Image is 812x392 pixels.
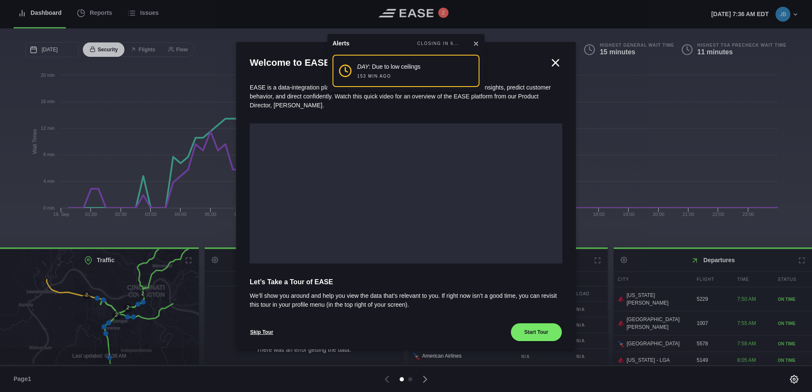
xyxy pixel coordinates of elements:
[250,277,562,287] span: Let’s Take a Tour of EASE
[333,39,350,48] div: Alerts
[250,56,549,70] h2: Welcome to EASE!
[14,375,35,384] span: Page 1
[417,40,459,47] div: CLOSING IN 6...
[357,63,369,70] em: DAY
[357,73,391,79] div: 153 MIN AGO
[357,62,420,71] div: : Due to low ceilings
[250,291,562,309] span: We’ll show you around and help you view the data that’s relevant to you. If right now isn’t a goo...
[510,323,562,342] button: Start Tour
[250,323,273,342] button: Skip Tour
[250,84,551,109] span: EASE is a data-integration platform for real-time operational responses. Collect key data insight...
[250,123,562,263] iframe: onboarding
